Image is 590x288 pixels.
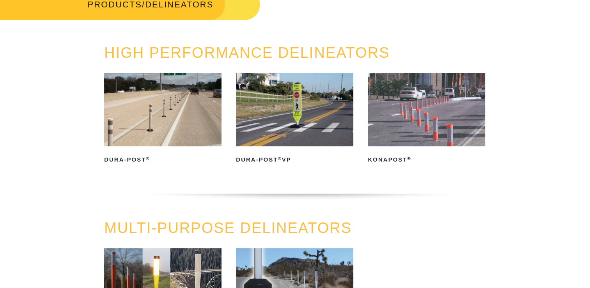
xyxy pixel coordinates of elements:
a: MULTI-PURPOSE DELINEATORS [104,220,352,236]
h2: Dura-Post [104,153,221,166]
sup: ® [278,156,282,161]
a: HIGH PERFORMANCE DELINEATORS [104,44,390,61]
h2: KonaPost [368,153,485,166]
sup: ® [407,156,411,161]
sup: ® [146,156,150,161]
a: KonaPost® [368,73,485,166]
a: Dura-Post® [104,73,221,166]
h2: Dura-Post VP [236,153,353,166]
a: Dura-Post®VP [236,73,353,166]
